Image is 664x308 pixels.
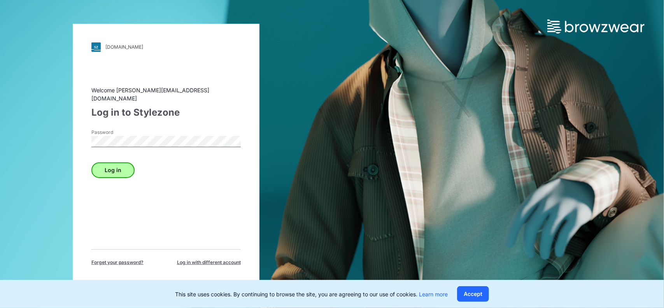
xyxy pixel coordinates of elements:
div: [DOMAIN_NAME] [105,44,143,50]
span: Forget your password? [91,259,144,266]
div: Welcome [PERSON_NAME][EMAIL_ADDRESS][DOMAIN_NAME] [91,86,241,102]
img: browzwear-logo.73288ffb.svg [547,19,645,33]
span: Log in with different account [177,259,241,266]
label: Password [91,129,146,136]
button: Accept [457,286,489,302]
img: svg+xml;base64,PHN2ZyB3aWR0aD0iMjgiIGhlaWdodD0iMjgiIHZpZXdCb3g9IjAgMCAyOCAyOCIgZmlsbD0ibm9uZSIgeG... [91,42,101,52]
a: Learn more [419,291,448,297]
div: Log in to Stylezone [91,106,241,120]
a: [DOMAIN_NAME] [91,42,241,52]
p: This site uses cookies. By continuing to browse the site, you are agreeing to our use of cookies. [175,290,448,298]
button: Log in [91,162,135,178]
